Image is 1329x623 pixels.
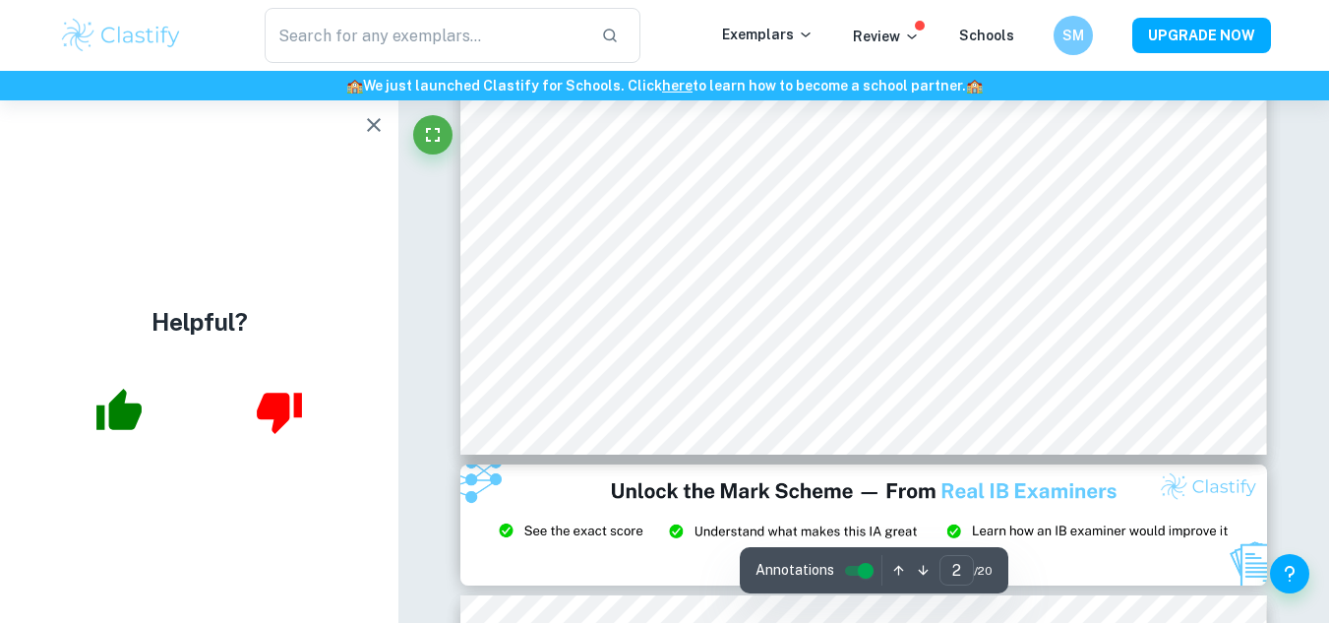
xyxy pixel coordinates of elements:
[460,465,1267,586] img: Ad
[722,24,814,45] p: Exemplars
[662,78,693,93] a: here
[151,304,248,340] h4: Helpful?
[265,8,586,63] input: Search for any exemplars...
[59,16,184,55] img: Clastify logo
[346,78,363,93] span: 🏫
[4,75,1325,96] h6: We just launched Clastify for Schools. Click to learn how to become a school partner.
[1132,18,1271,53] button: UPGRADE NOW
[853,26,920,47] p: Review
[413,115,453,155] button: Fullscreen
[966,78,983,93] span: 🏫
[1270,554,1309,593] button: Help and Feedback
[959,28,1014,43] a: Schools
[755,560,834,581] span: Annotations
[1061,25,1084,46] h6: SM
[974,562,993,580] span: / 20
[1054,16,1093,55] button: SM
